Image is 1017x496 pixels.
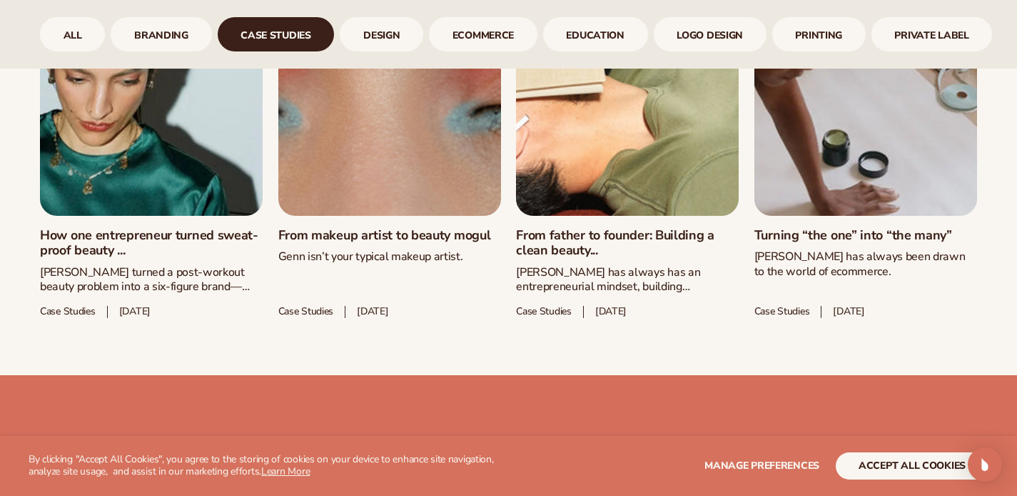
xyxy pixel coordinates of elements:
[968,447,1002,482] div: Open Intercom Messenger
[40,306,96,318] span: Case studies
[40,228,263,259] a: How one entrepreneur turned sweat-proof beauty ...
[654,17,766,51] div: 7 / 9
[340,17,423,51] a: design
[871,17,993,51] div: 9 / 9
[754,306,810,318] span: Case studies
[261,465,310,478] a: Learn More
[516,306,572,318] span: Case studies
[772,17,866,51] a: printing
[429,17,537,51] a: ecommerce
[40,17,105,51] a: All
[111,17,211,51] div: 2 / 9
[429,17,537,51] div: 5 / 9
[704,452,819,480] button: Manage preferences
[704,459,819,472] span: Manage preferences
[871,17,993,51] a: Private Label
[754,228,977,244] a: Turning “the one” into “the many”
[543,17,648,51] div: 6 / 9
[772,17,866,51] div: 8 / 9
[218,17,335,51] a: case studies
[654,17,766,51] a: logo design
[29,454,527,478] p: By clicking "Accept All Cookies", you agree to the storing of cookies on your device to enhance s...
[111,17,211,51] a: branding
[40,17,105,51] div: 1 / 9
[516,228,739,259] a: From father to founder: Building a clean beauty...
[218,17,335,51] div: 3 / 9
[543,17,648,51] a: Education
[340,17,423,51] div: 4 / 9
[836,452,988,480] button: accept all cookies
[278,306,334,318] span: Case studies
[278,228,501,244] a: From makeup artist to beauty mogul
